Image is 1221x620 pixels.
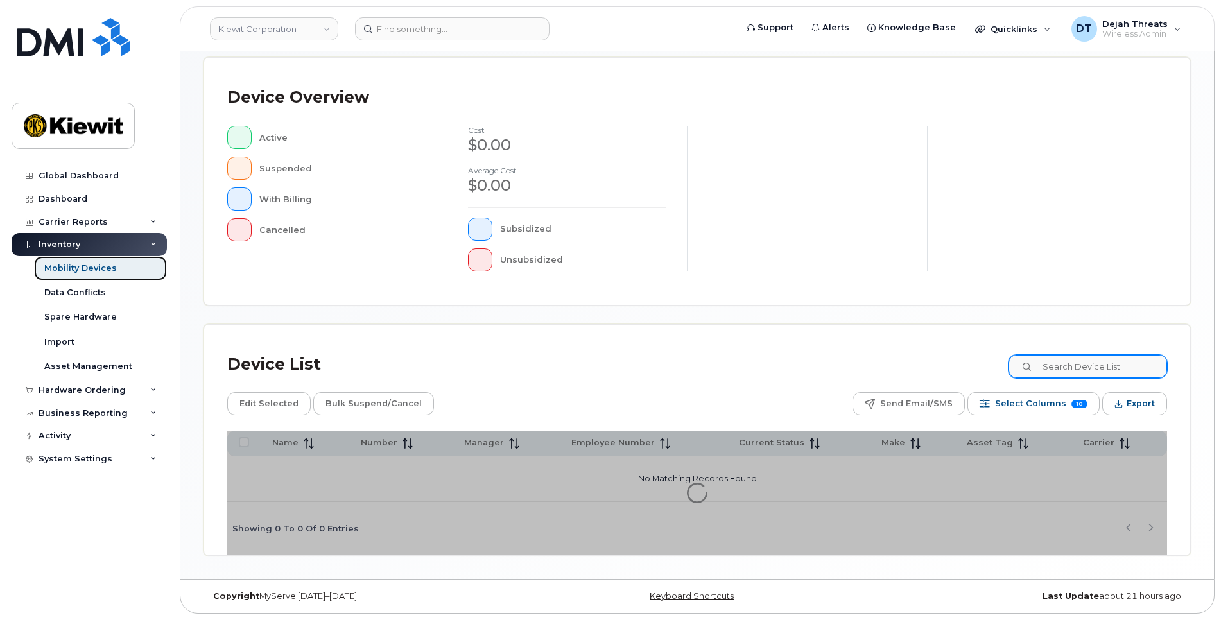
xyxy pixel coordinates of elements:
strong: Copyright [213,591,259,601]
span: Quicklinks [991,24,1037,34]
button: Export [1102,392,1167,415]
button: Select Columns 10 [967,392,1100,415]
h4: Average cost [468,166,666,175]
span: Send Email/SMS [880,394,953,413]
a: Knowledge Base [858,15,965,40]
span: Edit Selected [239,394,299,413]
div: $0.00 [468,175,666,196]
a: Keyboard Shortcuts [650,591,734,601]
input: Find something... [355,17,550,40]
div: Dejah Threats [1062,16,1190,42]
div: MyServe [DATE]–[DATE] [203,591,533,601]
div: Cancelled [259,218,427,241]
span: DT [1076,21,1092,37]
span: Knowledge Base [878,21,956,34]
a: Support [738,15,802,40]
div: Unsubsidized [500,248,667,271]
input: Search Device List ... [1009,355,1167,378]
span: 10 [1071,400,1087,408]
button: Edit Selected [227,392,311,415]
div: $0.00 [468,134,666,156]
button: Send Email/SMS [853,392,965,415]
iframe: Messenger Launcher [1165,564,1211,610]
button: Bulk Suspend/Cancel [313,392,434,415]
span: Support [758,21,793,34]
strong: Last Update [1043,591,1099,601]
a: Alerts [802,15,858,40]
span: Export [1127,394,1155,413]
span: Dejah Threats [1102,19,1168,29]
span: Bulk Suspend/Cancel [325,394,422,413]
span: Wireless Admin [1102,29,1168,39]
div: Subsidized [500,218,667,241]
div: about 21 hours ago [862,591,1191,601]
div: With Billing [259,187,427,211]
div: Device List [227,348,321,381]
div: Device Overview [227,81,369,114]
a: Kiewit Corporation [210,17,338,40]
div: Active [259,126,427,149]
div: Quicklinks [966,16,1060,42]
span: Select Columns [995,394,1066,413]
h4: cost [468,126,666,134]
div: Suspended [259,157,427,180]
span: Alerts [822,21,849,34]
